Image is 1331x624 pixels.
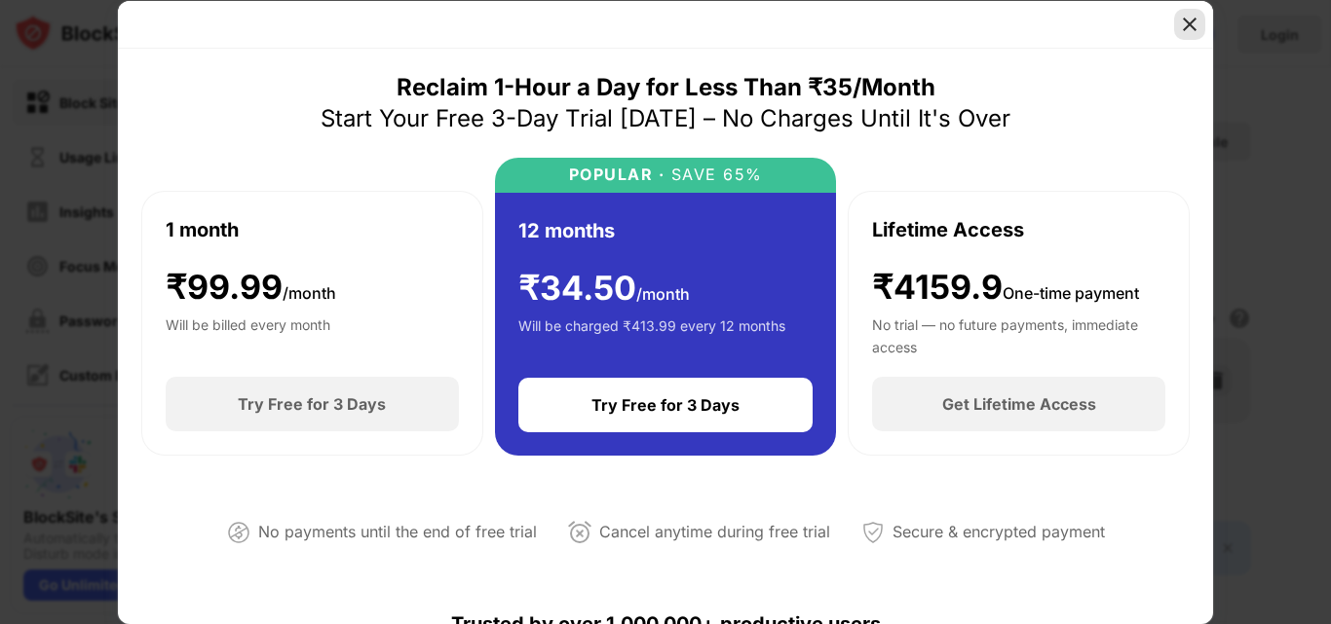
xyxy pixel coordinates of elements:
[568,521,591,544] img: cancel-anytime
[872,314,1165,353] div: No trial — no future payments, immediate access
[518,216,615,245] div: 12 months
[893,518,1105,546] div: Secure & encrypted payment
[665,165,763,184] div: SAVE 65%
[872,268,1139,308] div: ₹4159.9
[569,165,665,184] div: POPULAR ·
[1003,283,1139,303] span: One-time payment
[872,215,1024,244] div: Lifetime Access
[861,521,885,544] img: secured-payment
[397,72,935,103] div: Reclaim 1-Hour a Day for Less Than ₹35/Month
[227,521,250,544] img: not-paying
[166,268,336,308] div: ₹ 99.99
[518,315,785,354] div: Will be charged ₹413.99 every 12 months
[518,269,690,309] div: ₹ 34.50
[238,394,386,414] div: Try Free for 3 Days
[599,518,830,546] div: Cancel anytime during free trial
[283,283,336,303] span: /month
[321,103,1010,134] div: Start Your Free 3-Day Trial [DATE] – No Charges Until It's Over
[258,518,537,546] div: No payments until the end of free trial
[636,284,690,304] span: /month
[166,215,239,244] div: 1 month
[166,314,330,353] div: Will be billed every month
[591,395,740,415] div: Try Free for 3 Days
[942,394,1096,414] div: Get Lifetime Access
